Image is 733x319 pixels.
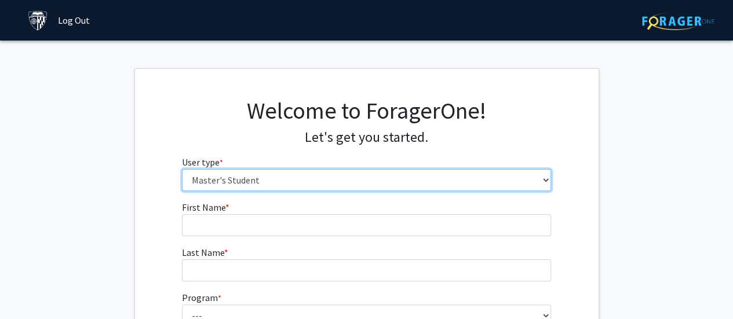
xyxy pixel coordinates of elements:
[182,97,551,124] h1: Welcome to ForagerOne!
[182,129,551,146] h4: Let's get you started.
[182,291,221,305] label: Program
[182,201,225,213] span: First Name
[182,155,223,169] label: User type
[9,267,49,310] iframe: Chat
[642,12,714,30] img: ForagerOne Logo
[28,10,48,31] img: Johns Hopkins University Logo
[182,247,224,258] span: Last Name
